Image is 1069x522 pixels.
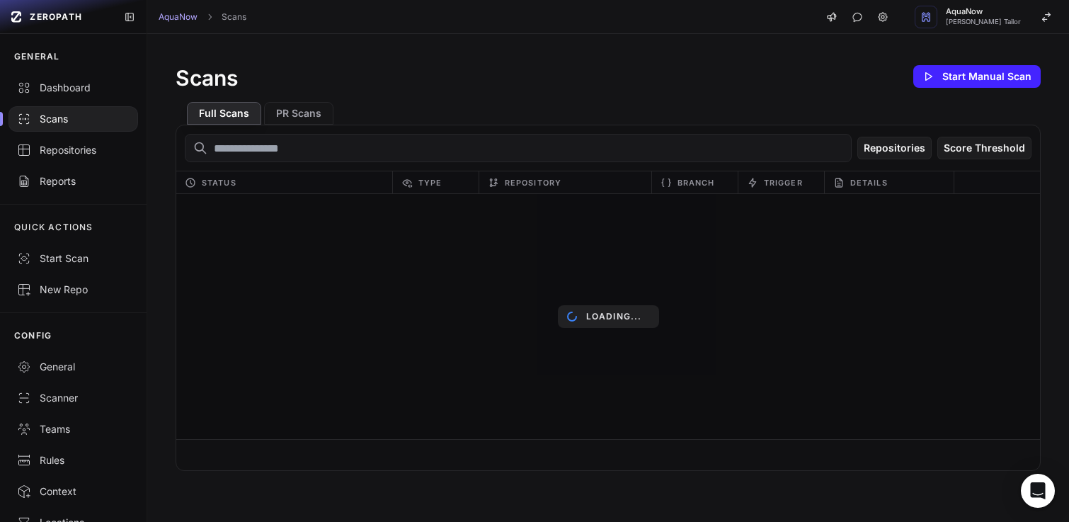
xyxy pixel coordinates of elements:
[17,251,130,266] div: Start Scan
[17,360,130,374] div: General
[764,174,803,191] span: Trigger
[857,137,932,159] button: Repositories
[30,11,82,23] span: ZEROPATH
[14,51,59,62] p: GENERAL
[505,174,561,191] span: Repository
[17,143,130,157] div: Repositories
[17,453,130,467] div: Rules
[14,222,93,233] p: QUICK ACTIONS
[17,112,130,126] div: Scans
[17,484,130,499] div: Context
[17,81,130,95] div: Dashboard
[264,102,333,125] button: PR Scans
[6,6,113,28] a: ZEROPATH
[17,174,130,188] div: Reports
[202,174,236,191] span: Status
[176,65,238,91] h1: Scans
[14,330,52,341] p: CONFIG
[159,11,198,23] a: AquaNow
[187,102,261,125] button: Full Scans
[222,11,246,23] a: Scans
[418,174,442,191] span: Type
[17,422,130,436] div: Teams
[678,174,715,191] span: Branch
[946,8,1021,16] span: AquaNow
[17,391,130,405] div: Scanner
[850,174,888,191] span: Details
[946,18,1021,25] span: [PERSON_NAME] Tailor
[1021,474,1055,508] div: Open Intercom Messenger
[205,12,215,22] svg: chevron right,
[586,311,642,322] p: Loading...
[159,11,246,23] nav: breadcrumb
[17,283,130,297] div: New Repo
[913,65,1041,88] button: Start Manual Scan
[937,137,1031,159] button: Score Threshold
